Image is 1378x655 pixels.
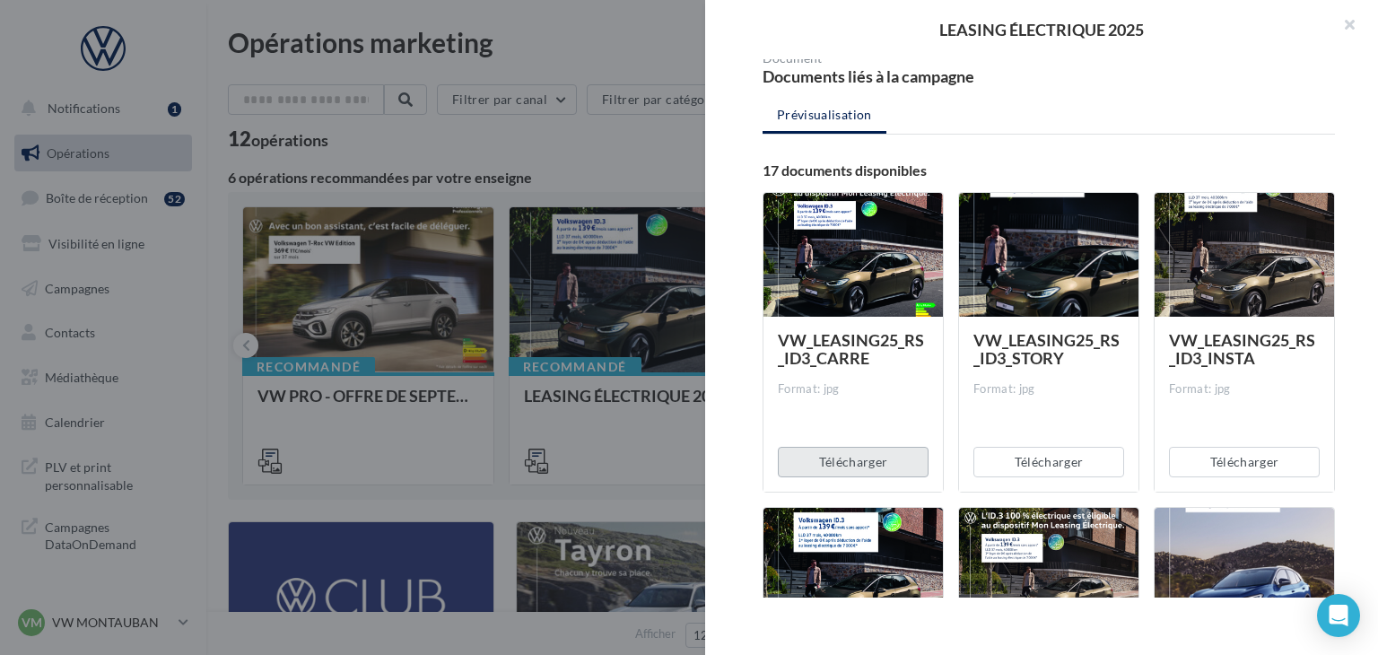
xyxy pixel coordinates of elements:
span: VW_LEASING25_RS_ID3_CARRE [778,330,924,368]
span: VW_LEASING25_RS_ID3_STORY [973,330,1120,368]
div: LEASING ÉLECTRIQUE 2025 [734,22,1349,38]
div: Open Intercom Messenger [1317,594,1360,637]
div: Format: jpg [1169,381,1320,397]
div: Format: jpg [973,381,1124,397]
div: Documents liés à la campagne [763,68,1042,84]
div: 17 documents disponibles [763,163,1335,178]
div: Format: jpg [778,381,929,397]
span: VW_LEASING25_RS_ID3_INSTA [1169,330,1315,368]
button: Télécharger [1169,447,1320,477]
button: Télécharger [973,447,1124,477]
button: Télécharger [778,447,929,477]
div: Document [763,52,1042,65]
